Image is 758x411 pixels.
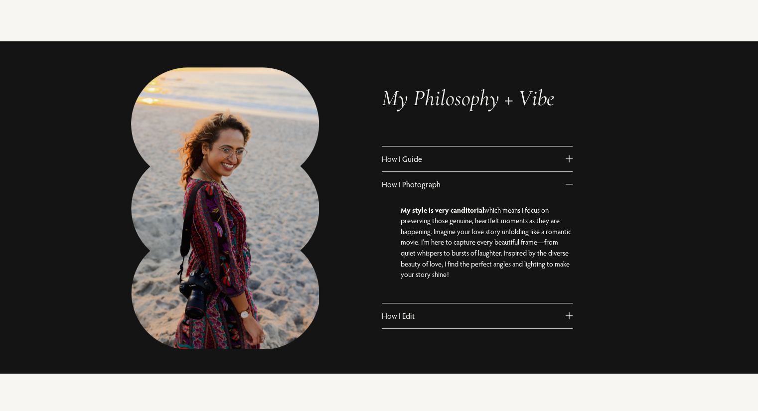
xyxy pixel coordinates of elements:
[382,85,554,112] em: My Philosophy + Vibe
[382,311,566,321] span: How I Edit
[401,205,573,280] p: which means I focus on preserving those genuine, heartfelt moments as they are happening. Imagine...
[382,146,573,171] button: How I Guide
[382,179,566,189] span: How I Photograph
[382,197,573,303] div: How I Photograph
[401,205,484,215] strong: My style is very canditorial
[382,154,566,164] span: How I Guide
[382,303,573,328] button: How I Edit
[382,172,573,197] button: How I Photograph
